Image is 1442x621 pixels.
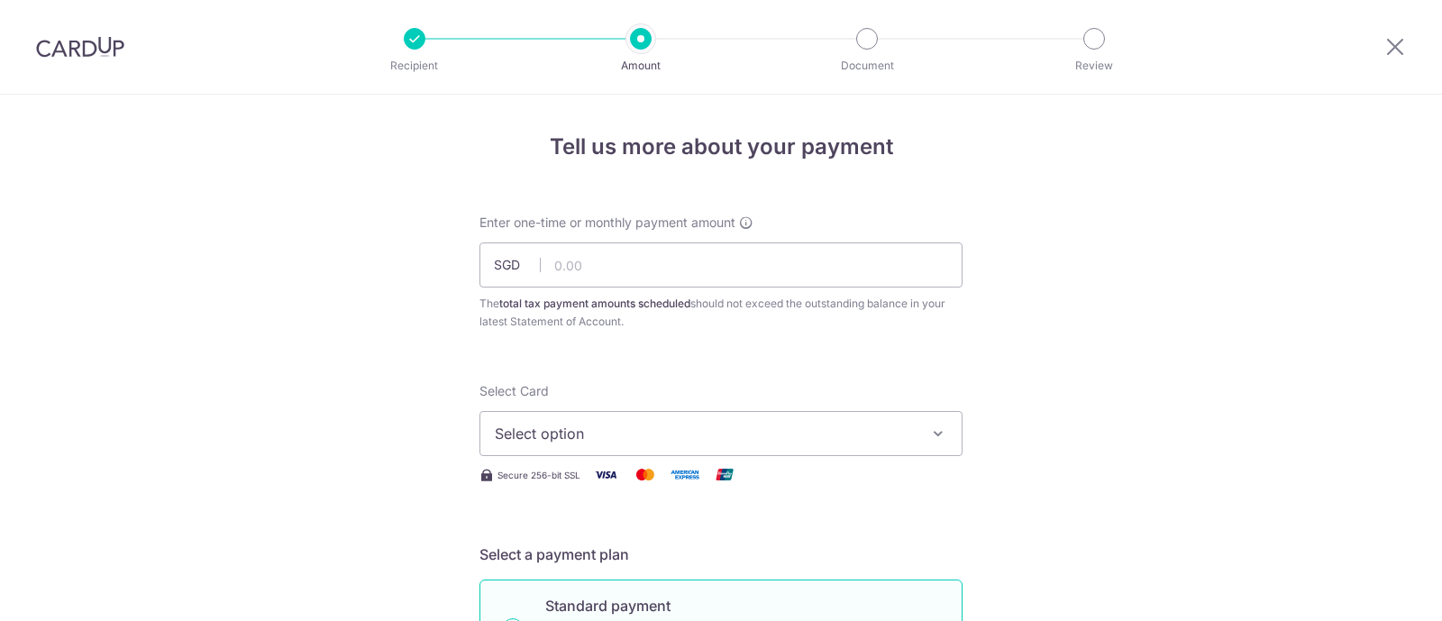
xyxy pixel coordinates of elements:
[497,468,580,482] span: Secure 256-bit SSL
[494,256,541,274] span: SGD
[348,57,481,75] p: Recipient
[479,411,963,456] button: Select option
[574,57,707,75] p: Amount
[1327,567,1424,612] iframe: Opens a widget where you can find more information
[667,463,703,486] img: American Express
[479,295,963,331] div: The should not exceed the outstanding balance in your latest Statement of Account.
[627,463,663,486] img: Mastercard
[1027,57,1161,75] p: Review
[479,543,963,565] h5: Select a payment plan
[479,131,963,163] h4: Tell us more about your payment
[588,463,624,486] img: Visa
[479,214,735,232] span: Enter one-time or monthly payment amount
[36,36,124,58] img: CardUp
[479,242,963,288] input: 0.00
[499,297,690,310] b: total tax payment amounts scheduled
[495,423,915,444] span: Select option
[479,383,549,398] span: translation missing: en.payables.payment_networks.credit_card.summary.labels.select_card
[707,463,743,486] img: Union Pay
[800,57,934,75] p: Document
[545,595,940,616] p: Standard payment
